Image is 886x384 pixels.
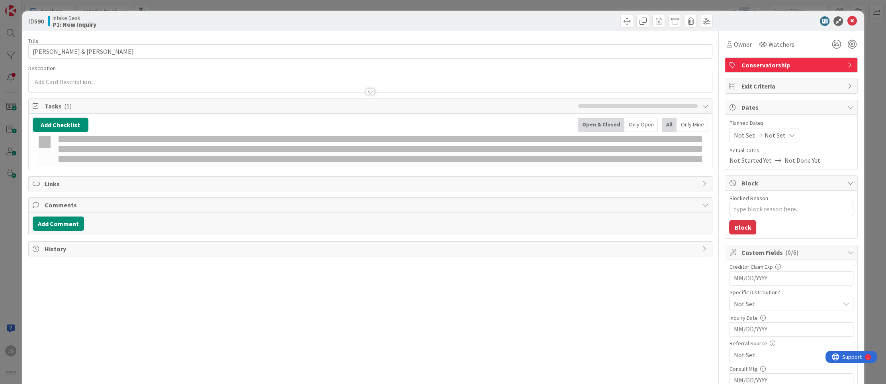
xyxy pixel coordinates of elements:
[28,37,39,44] label: Title
[17,1,36,11] span: Support
[733,299,839,309] span: Not Set
[624,118,658,132] div: Only Open
[784,156,820,165] span: Not Done Yet
[764,130,785,140] span: Not Set
[733,323,849,336] input: MM/DD/YYYY
[729,119,853,127] span: Planned Dates
[33,118,88,132] button: Add Checklist
[729,195,768,202] label: Blocked Reason
[729,220,756,234] button: Block
[729,366,853,372] div: Consult Mtg
[28,44,713,59] input: type card name here...
[578,118,624,132] div: Open & Closed
[733,130,755,140] span: Not Set
[45,179,698,189] span: Links
[733,39,751,49] span: Owner
[677,118,708,132] div: Only Mine
[729,289,853,295] div: Specific Distribution?
[33,217,84,231] button: Add Comment
[662,118,677,132] div: All
[741,178,843,188] span: Block
[785,248,798,256] span: ( 0/6 )
[768,39,794,49] span: Watchers
[28,16,44,26] span: ID
[729,264,853,270] div: Creditor Claim Exp
[729,156,771,165] span: Not Started Yet
[64,102,72,110] span: ( 5 )
[729,146,853,155] span: Actual Dates
[53,21,96,28] b: P1: New Inquiry
[729,315,853,321] div: Inquiry Date
[41,3,43,10] div: 1
[28,65,56,72] span: Description
[45,101,575,111] span: Tasks
[729,341,853,346] div: Referral Source
[741,81,843,91] span: Exit Criteria
[45,200,698,210] span: Comments
[733,272,849,285] input: MM/DD/YYYY
[741,102,843,112] span: Dates
[741,60,843,70] span: Conservatorship
[741,248,843,257] span: Custom Fields
[45,244,698,254] span: History
[34,17,44,25] b: 590
[53,15,96,21] span: Intake Desk
[733,350,839,360] span: Not Set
